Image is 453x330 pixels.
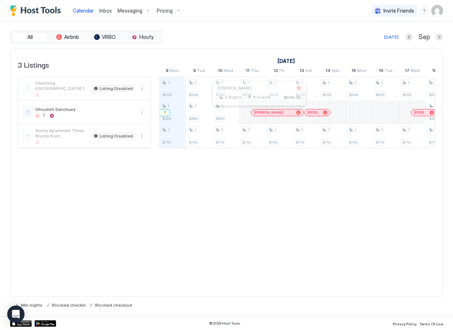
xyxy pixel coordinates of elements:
[166,68,169,75] span: 8
[27,34,33,40] span: All
[405,68,409,75] span: 17
[430,66,448,77] a: September 18, 2025
[432,68,437,75] span: 18
[323,92,331,97] span: $206
[408,80,409,85] span: 1
[164,66,181,77] a: September 8, 2025
[274,68,278,75] span: 12
[383,33,400,41] button: [DATE]
[269,140,277,145] span: $119
[301,127,303,132] span: 1
[393,320,417,327] a: Privacy Policy
[419,322,443,326] span: Terms Of Use
[21,302,43,308] span: Min nights
[377,66,394,77] a: September 16, 2025
[431,5,443,17] div: User profile
[434,104,436,108] span: 1
[163,140,170,145] span: $119
[276,56,297,66] a: September 1, 2025
[225,94,241,100] span: 2 Nights
[403,66,422,77] a: September 17, 2025
[170,68,179,75] span: Mon
[254,110,283,115] span: [PERSON_NAME]
[138,132,146,140] div: menu
[279,68,284,75] span: Fri
[323,140,330,145] span: $119
[354,80,356,85] span: 1
[436,33,443,41] button: Next month
[117,8,142,14] span: Messaging
[351,68,356,75] span: 15
[272,66,286,77] a: September 12, 2025
[410,68,420,75] span: Wed
[163,116,171,121] span: $350
[35,320,56,327] a: Google Play Store
[194,127,196,132] span: 1
[52,302,86,308] span: Blocked checkin
[383,8,414,14] span: Invite Friends
[168,80,169,85] span: 1
[384,34,399,40] div: [DATE]
[328,127,329,132] span: 1
[218,68,223,75] span: 10
[418,33,430,41] span: Sep
[35,128,89,139] span: Sunny Apartment Three Blocks from [GEOGRAPHIC_DATA]
[35,107,135,112] span: Ghoulish Sanctuary
[354,127,356,132] span: 1
[139,34,154,40] span: Houfy
[274,127,276,132] span: 1
[218,85,251,90] span: [PERSON_NAME]
[73,8,94,14] span: Calendar
[49,32,85,42] button: Airbnb
[224,68,233,75] span: Wed
[138,108,146,117] button: More options
[168,127,169,132] span: 1
[403,92,411,97] span: $206
[18,59,49,70] span: 3 Listings
[379,68,383,75] span: 16
[10,320,32,327] div: App Store
[168,104,169,108] span: 1
[349,92,358,97] span: $206
[403,140,410,145] span: $119
[284,95,301,100] span: $906.06
[305,68,312,75] span: Sat
[408,127,409,132] span: 1
[209,321,240,326] span: © 2025 Host Tools
[298,66,314,77] a: September 13, 2025
[376,92,385,97] span: $206
[248,80,249,85] span: 1
[189,116,198,121] span: $350
[350,66,368,77] a: September 15, 2025
[296,140,304,145] span: $119
[381,127,383,132] span: 1
[216,66,235,77] a: September 10, 2025
[10,5,64,16] a: Host Tools Logo
[189,92,198,97] span: $206
[385,68,392,75] span: Tue
[87,32,123,42] button: VRBO
[414,110,427,115] span: [PERSON_NAME]
[381,80,383,85] span: 1
[405,33,413,41] button: Previous month
[163,92,171,97] span: $206
[102,34,116,40] span: VRBO
[64,34,79,40] span: Airbnb
[376,140,384,145] span: $119
[324,66,341,77] a: September 14, 2025
[124,32,160,42] button: Houfy
[244,66,261,77] a: September 11, 2025
[246,68,249,75] span: 11
[95,302,132,308] span: Blocked checkout
[35,80,89,91] span: Charming [GEOGRAPHIC_DATA] 1-Bedroom
[194,80,196,85] span: 1
[429,116,438,121] span: $350
[216,140,224,145] span: $119
[197,68,205,75] span: Tue
[138,132,146,140] button: More options
[157,8,173,14] span: Pricing
[73,7,94,14] a: Calendar
[216,116,225,121] span: $350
